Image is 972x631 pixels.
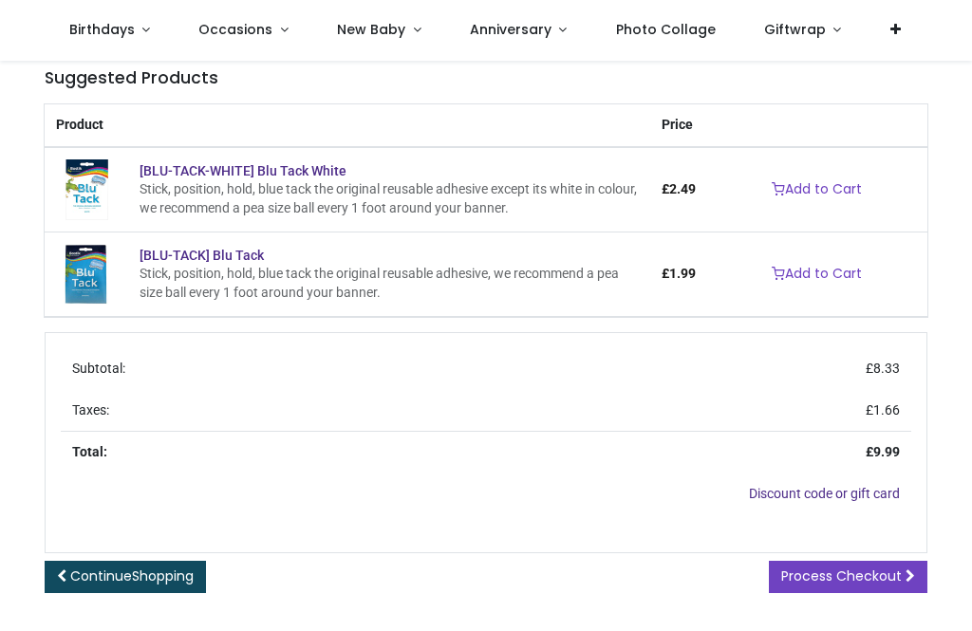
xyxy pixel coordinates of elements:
a: Add to Cart [759,258,874,290]
a: [BLU-TACK] Blu Tack [140,248,264,263]
a: ContinueShopping [45,561,206,593]
span: £ [866,402,900,418]
span: Anniversary [470,20,551,39]
a: Discount code or gift card [749,486,900,501]
div: Stick, position, hold, blue tack the original reusable adhesive, we recommend a pea size ball eve... [140,265,639,302]
span: 2.49 [669,181,696,196]
span: 1.99 [669,266,696,281]
span: Occasions [198,20,272,39]
span: Giftwrap [764,20,826,39]
strong: Total: [72,444,107,459]
a: [BLU-TACK-WHITE] Blu Tack White [56,181,117,196]
span: 1.66 [873,402,900,418]
td: Subtotal: [61,348,547,390]
div: Stick, position, hold, blue tack the original reusable adhesive except its white in colour, we re... [140,180,639,217]
span: £ [662,181,696,196]
th: Product [45,104,650,147]
span: 8.33 [873,361,900,376]
span: Continue [70,566,194,585]
img: [BLU-TACK] Blu Tack [56,244,117,305]
th: Price [650,104,707,147]
strong: £ [866,444,900,459]
span: 9.99 [873,444,900,459]
a: Process Checkout [769,561,927,593]
a: Add to Cart [759,174,874,206]
a: [BLU-TACK-WHITE] Blu Tack White [140,163,346,178]
span: New Baby [337,20,405,39]
h5: Suggested Products [45,66,927,90]
span: Photo Collage [616,20,716,39]
span: Birthdays [69,20,135,39]
span: £ [662,266,696,281]
a: [BLU-TACK] Blu Tack [56,266,117,281]
img: [BLU-TACK-WHITE] Blu Tack White [56,159,117,220]
span: £ [866,361,900,376]
span: Process Checkout [781,566,902,585]
span: Shopping [132,566,194,585]
td: Taxes: [61,390,547,432]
